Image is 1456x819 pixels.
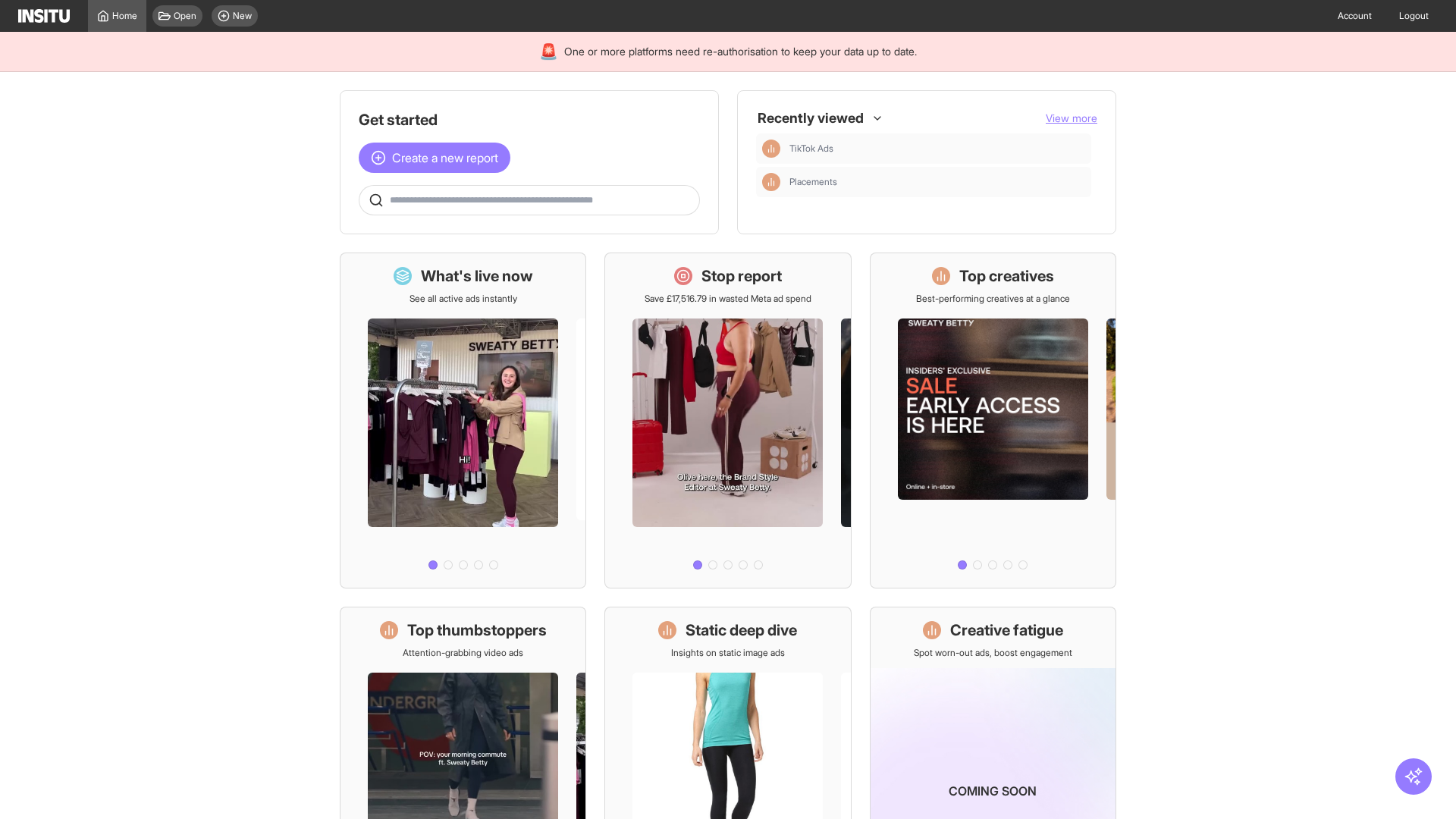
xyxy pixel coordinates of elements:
p: Attention-grabbing video ads [403,647,523,659]
div: 🚨 [539,41,558,62]
h1: What's live now [421,265,533,287]
p: Save £17,516.79 in wasted Meta ad spend [645,293,811,305]
span: TikTok Ads [789,143,833,155]
h1: Top creatives [959,265,1054,287]
span: Create a new report [392,149,498,167]
span: Open [174,10,196,22]
h1: Stop report [701,265,782,287]
h1: Static deep dive [686,620,797,641]
span: View more [1046,111,1097,124]
a: Top creativesBest-performing creatives at a glance [870,253,1116,588]
span: Home [112,10,137,22]
p: See all active ads instantly [409,293,517,305]
span: One or more platforms need re-authorisation to keep your data up to date. [564,44,917,59]
p: Insights on static image ads [671,647,785,659]
div: Insights [762,140,780,158]
span: Placements [789,176,1085,188]
span: TikTok Ads [789,143,1085,155]
h1: Get started [359,109,700,130]
span: New [233,10,252,22]
button: Create a new report [359,143,510,173]
div: Insights [762,173,780,191]
img: Logo [18,9,70,23]
p: Best-performing creatives at a glance [916,293,1070,305]
button: View more [1046,111,1097,126]
a: Stop reportSave £17,516.79 in wasted Meta ad spend [604,253,851,588]
span: Placements [789,176,837,188]
h1: Top thumbstoppers [407,620,547,641]
a: What's live nowSee all active ads instantly [340,253,586,588]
